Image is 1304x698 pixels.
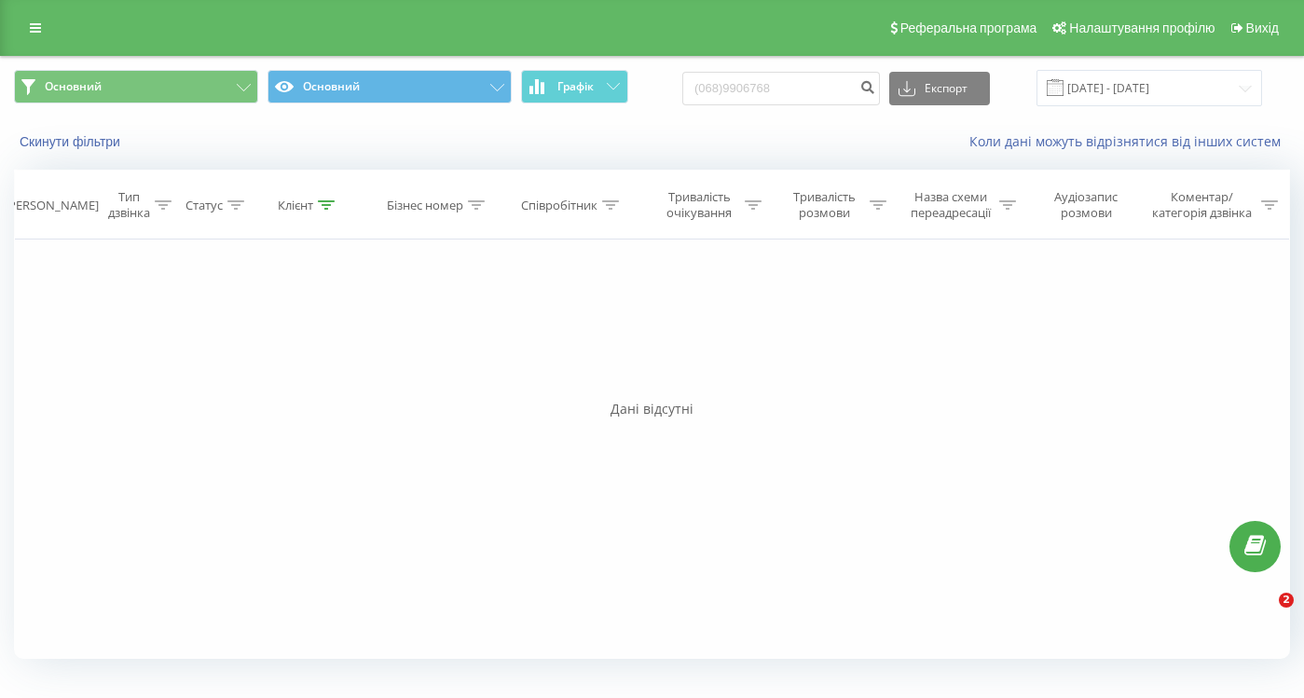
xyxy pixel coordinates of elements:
[108,189,150,221] div: Тип дзвінка
[969,132,1290,150] a: Коли дані можуть відрізнятися вiд інших систем
[521,70,628,103] button: Графік
[1279,593,1294,608] span: 2
[908,189,995,221] div: Назва схеми переадресації
[900,21,1037,35] span: Реферальна програма
[1246,21,1279,35] span: Вихід
[5,198,99,213] div: [PERSON_NAME]
[1037,189,1135,221] div: Аудіозапис розмови
[557,80,594,93] span: Графік
[783,189,865,221] div: Тривалість розмови
[45,79,102,94] span: Основний
[889,72,990,105] button: Експорт
[14,400,1290,418] div: Дані відсутні
[185,198,223,213] div: Статус
[14,70,258,103] button: Основний
[521,198,597,213] div: Співробітник
[659,189,741,221] div: Тривалість очікування
[1147,189,1256,221] div: Коментар/категорія дзвінка
[682,72,880,105] input: Пошук за номером
[1241,593,1285,637] iframe: Intercom live chat
[268,70,512,103] button: Основний
[1069,21,1215,35] span: Налаштування профілю
[14,133,130,150] button: Скинути фільтри
[278,198,313,213] div: Клієнт
[387,198,463,213] div: Бізнес номер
